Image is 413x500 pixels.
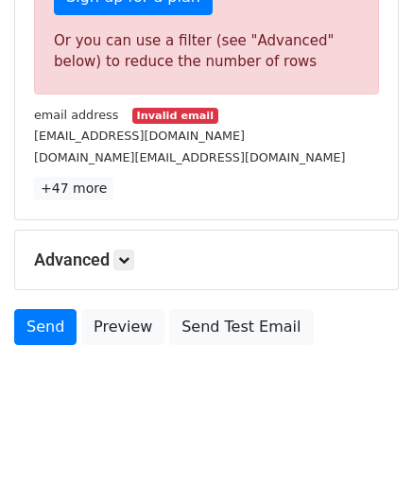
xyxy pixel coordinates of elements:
[34,108,118,122] small: email address
[34,129,245,143] small: [EMAIL_ADDRESS][DOMAIN_NAME]
[318,409,413,500] iframe: Chat Widget
[34,177,113,200] a: +47 more
[132,108,217,124] small: Invalid email
[14,309,77,345] a: Send
[34,150,345,164] small: [DOMAIN_NAME][EMAIL_ADDRESS][DOMAIN_NAME]
[34,250,379,270] h5: Advanced
[81,309,164,345] a: Preview
[169,309,313,345] a: Send Test Email
[54,30,359,73] div: Or you can use a filter (see "Advanced" below) to reduce the number of rows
